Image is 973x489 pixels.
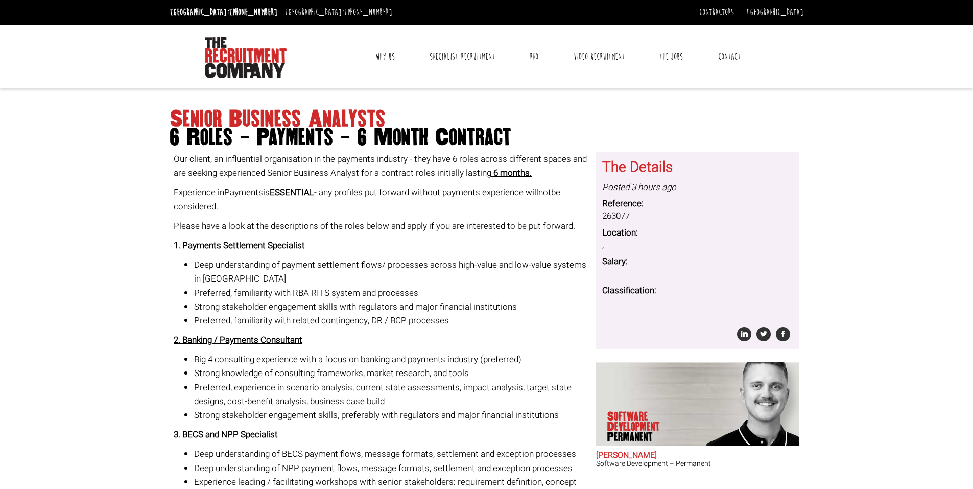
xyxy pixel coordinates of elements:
li: [GEOGRAPHIC_DATA]: [282,4,395,20]
h1: Senior Business Analysts [170,110,803,147]
p: Experience in is - any profiles put forward without payments experience will be considered. [174,185,588,213]
dt: Salary: [602,255,793,268]
span: Permanent [607,432,686,442]
p: Software Development [607,411,686,442]
li: Preferred, familiarity with RBA RITS system and processes [194,286,588,300]
strong: 3. BECS and NPP Specialist [174,428,278,441]
li: Strong stakeholder engagement skills with regulators and major financial institutions [194,300,588,314]
li: Deep understanding of payment settlement flows/ processes across high-value and low-value systems... [194,258,588,286]
h3: Software Development – Permanent [596,460,799,468]
li: Strong stakeholder engagement skills, preferably with regulators and major financial institutions [194,408,588,422]
a: Why Us [368,44,402,69]
a: The Jobs [652,44,691,69]
li: Preferred, familiarity with related contingency, DR / BCP processes [194,314,588,328]
a: [GEOGRAPHIC_DATA] [747,7,803,18]
li: Preferred, experience in scenario analysis, current state assessments, impact analysis, target st... [194,381,588,408]
li: [GEOGRAPHIC_DATA]: [168,4,280,20]
a: Video Recruitment [566,44,632,69]
li: Deep understanding of NPP payment flows, message formats, settlement and exception processes [194,461,588,475]
a: Contractors [699,7,734,18]
p: Please have a look at the descriptions of the roles below and apply if you are interested to be p... [174,219,588,233]
dt: Reference: [602,198,793,210]
span: Payments [224,186,263,199]
a: RPO [522,44,546,69]
strong: ESSENTIAL [270,186,314,199]
dd: , [602,239,793,251]
li: Deep understanding of BECS payment flows, message formats, settlement and exception processes [194,447,588,461]
a: Contact [710,44,748,69]
span: not [538,186,551,199]
img: The Recruitment Company [205,37,287,78]
dt: Location: [602,227,793,239]
strong: 2. Banking / Payments Consultant [174,334,302,346]
p: Our client, an influential organisation in the payments industry - they have 6 roles across diffe... [174,152,588,180]
dt: Classification: [602,285,793,297]
h2: [PERSON_NAME] [596,451,799,460]
strong: 6 months. [493,167,532,179]
a: Specialist Recruitment [422,44,503,69]
h3: The Details [602,160,793,176]
img: Sam Williamson does Software Development Permanent [701,362,799,446]
li: Strong knowledge of consulting frameworks, market research, and tools [194,366,588,380]
a: [PHONE_NUMBER] [229,7,277,18]
span: 6 Roles - Payments - 6 Month Contract [170,128,803,147]
li: Big 4 consulting experience with a focus on banking and payments industry (preferred) [194,353,588,366]
strong: 1. Payments Settlement Specialist [174,239,305,252]
i: Posted 3 hours ago [602,181,676,194]
a: [PHONE_NUMBER] [344,7,392,18]
dd: 263077 [602,210,793,222]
